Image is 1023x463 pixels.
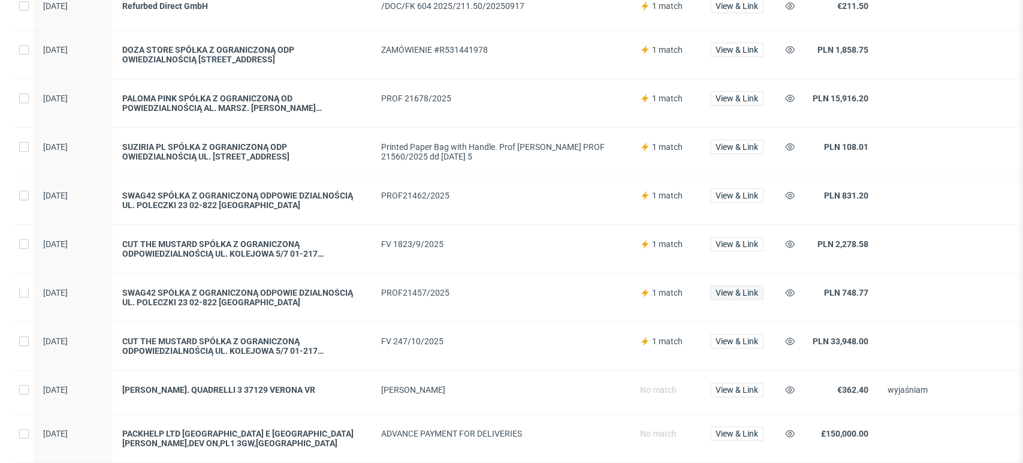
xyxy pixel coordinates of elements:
span: £150,000.00 [821,429,868,438]
span: PLN 108.01 [824,142,868,152]
a: Refurbed Direct GmbH [122,1,362,11]
span: [DATE] [43,45,68,55]
a: SWAG42 SPÓŁKA Z OGRANICZONĄ ODPOWIE DZIALNOŚCIĄ UL. POLECZKI 23 02-822 [GEOGRAPHIC_DATA] [122,191,362,210]
span: View & Link [716,46,758,54]
div: ADVANCE PAYMENT FOR DELIVERIES [381,429,621,438]
a: SWAG42 SPÓŁKA Z OGRANICZONĄ ODPOWIE DZIALNOŚCIĄ UL. POLECZKI 23 02-822 [GEOGRAPHIC_DATA] [122,288,362,307]
button: View & Link [710,140,764,154]
div: FV 1823/9/2025 [381,239,621,249]
span: View & Link [716,191,758,200]
span: View & Link [716,429,758,438]
div: /DOC/FK 604 2025/211.50/20250917 [381,1,621,11]
div: PROF21457/2025 [381,288,621,297]
span: View & Link [716,288,758,297]
button: View & Link [710,237,764,251]
a: View & Link [710,45,764,55]
a: View & Link [710,385,764,395]
span: PLN 748.77 [824,288,868,297]
a: View & Link [710,191,764,200]
span: €211.50 [837,1,868,11]
span: 1 match [652,288,683,297]
a: View & Link [710,429,764,438]
a: PACKHELP LTD [GEOGRAPHIC_DATA] E [GEOGRAPHIC_DATA][PERSON_NAME],DEV ON,PL1 3GW,[GEOGRAPHIC_DATA] [122,429,362,448]
button: View & Link [710,188,764,203]
div: [PERSON_NAME] [381,385,621,395]
a: View & Link [710,336,764,346]
span: No match [640,429,677,438]
a: CUT THE MUSTARD SPÓŁKA Z OGRANICZONĄ ODPOWIEDZIALNOŚCIĄ UL. KOLEJOWA 5/7 01-217 [GEOGRAPHIC_DATA] [122,239,362,258]
button: View & Link [710,383,764,397]
span: 1 match [652,336,683,346]
span: 1 match [652,94,683,103]
span: View & Link [716,240,758,248]
button: View & Link [710,334,764,348]
div: PROF 21678/2025 [381,94,621,103]
span: View & Link [716,386,758,394]
span: [DATE] [43,142,68,152]
span: [DATE] [43,239,68,249]
span: [DATE] [43,191,68,200]
span: [DATE] [43,429,68,438]
div: PROF21462/2025 [381,191,621,200]
span: PLN 15,916.20 [813,94,868,103]
span: 1 match [652,1,683,11]
div: ZAMÓWIENIE #R531441978 [381,45,621,55]
a: View & Link [710,239,764,249]
span: 1 match [652,239,683,249]
span: [DATE] [43,336,68,346]
span: PLN 831.20 [824,191,868,200]
a: CUT THE MUSTARD SPÓŁKA Z OGRANICZONĄ ODPOWIEDZIALNOŚCIĄ UL. KOLEJOWA 5/7 01-217 [GEOGRAPHIC_DATA] [122,336,362,356]
span: No match [640,385,677,395]
span: 1 match [652,191,683,200]
a: SUZIRIA PL SPÓŁKA Z OGRANICZONĄ ODP OWIEDZIALNOŚCIĄ UL. [STREET_ADDRESS] [122,142,362,161]
a: DOZA STORE SPÓŁKA Z OGRANICZONĄ ODP OWIEDZIALNOŚCIĄ [STREET_ADDRESS] [122,45,362,64]
a: View & Link [710,142,764,152]
a: PALOMA PINK SPÓŁKA Z OGRANICZONĄ OD POWIEDZIALNOŚCIĄ AL. MARSZ. [PERSON_NAME][STREET_ADDRESS] [122,94,362,113]
div: FV 247/10/2025 [381,336,621,346]
div: Printed Paper Bag with Handle. Prof [PERSON_NAME] PROF 21560/2025 dd [DATE] 5 [381,142,621,161]
span: PLN 2,278.58 [817,239,868,249]
span: [DATE] [43,385,68,395]
span: View & Link [716,94,758,103]
a: View & Link [710,1,764,11]
span: View & Link [716,2,758,10]
button: View & Link [710,426,764,441]
span: [DATE] [43,288,68,297]
span: €362.40 [837,385,868,395]
span: 1 match [652,45,683,55]
span: PLN 1,858.75 [817,45,868,55]
button: View & Link [710,285,764,300]
span: View & Link [716,143,758,151]
a: [PERSON_NAME]. QUADRELLI 3 37129 VERONA VR [122,385,362,395]
span: [DATE] [43,94,68,103]
button: View & Link [710,91,764,106]
span: [DATE] [43,1,68,11]
a: View & Link [710,94,764,103]
a: View & Link [710,288,764,297]
button: View & Link [710,43,764,57]
span: PLN 33,948.00 [813,336,868,346]
span: View & Link [716,337,758,345]
span: 1 match [652,142,683,152]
